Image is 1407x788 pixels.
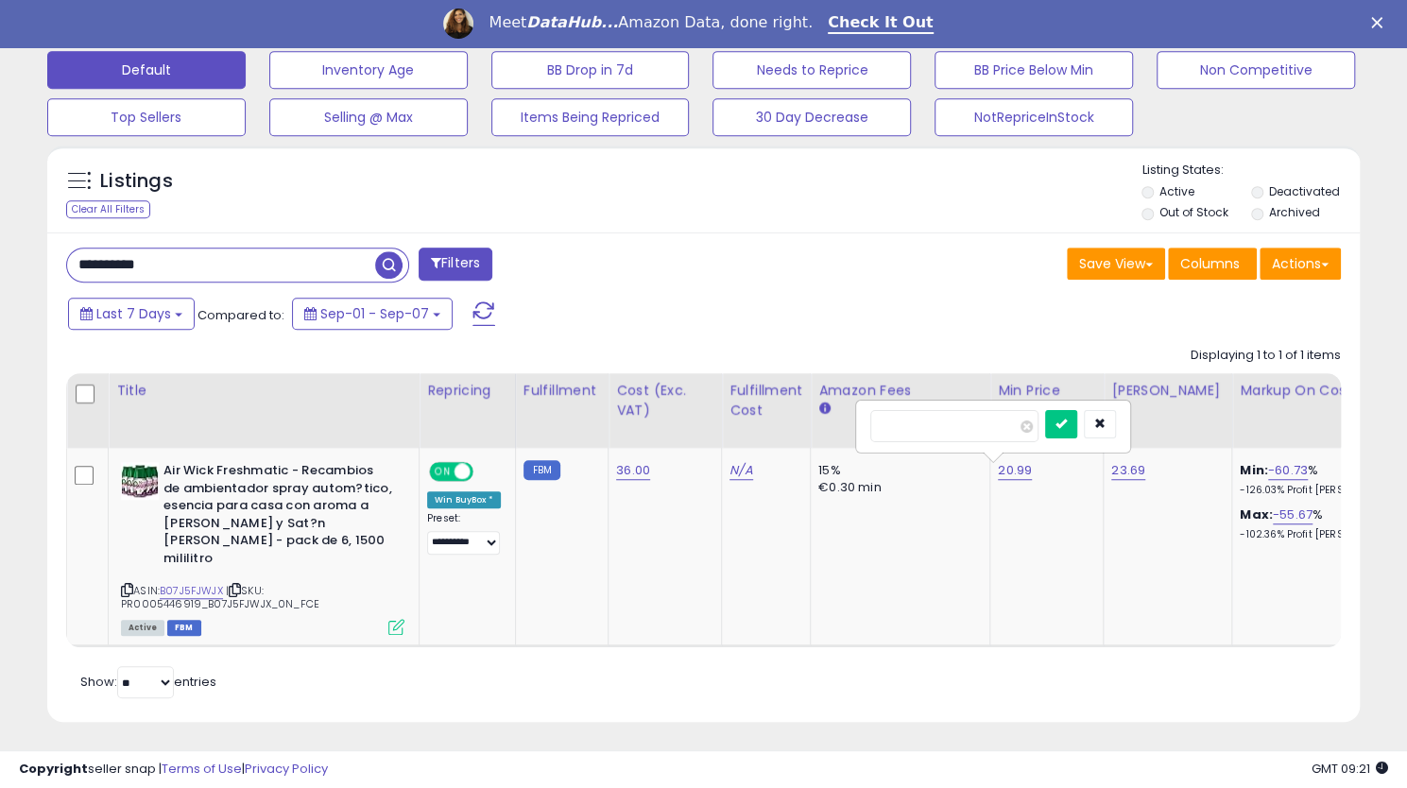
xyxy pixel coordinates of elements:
p: -102.36% Profit [PERSON_NAME] [1240,528,1397,541]
div: Fulfillment Cost [729,381,802,420]
a: N/A [729,461,752,480]
span: Show: entries [80,673,216,691]
button: BB Price Below Min [935,51,1133,89]
a: 23.69 [1111,461,1145,480]
div: seller snap | | [19,761,328,779]
button: Inventory Age [269,51,468,89]
a: -55.67 [1273,505,1313,524]
a: 20.99 [998,461,1032,480]
a: Privacy Policy [245,760,328,778]
div: Meet Amazon Data, done right. [489,13,813,32]
div: Displaying 1 to 1 of 1 items [1191,347,1341,365]
span: ON [431,464,455,480]
div: [PERSON_NAME] [1111,381,1224,401]
div: % [1240,506,1397,541]
span: OFF [471,464,501,480]
span: Compared to: [197,306,284,324]
button: 30 Day Decrease [712,98,911,136]
a: 36.00 [616,461,650,480]
div: Preset: [427,512,501,555]
span: Last 7 Days [96,304,171,323]
p: -126.03% Profit [PERSON_NAME] [1240,484,1397,497]
label: Deactivated [1269,183,1340,199]
button: BB Drop in 7d [491,51,690,89]
div: Repricing [427,381,507,401]
button: Needs to Reprice [712,51,911,89]
small: FBM [523,460,560,480]
button: Default [47,51,246,89]
a: Terms of Use [162,760,242,778]
div: ASIN: [121,462,404,633]
button: Save View [1067,248,1165,280]
span: 2025-09-15 09:21 GMT [1312,760,1388,778]
span: FBM [167,620,201,636]
span: All listings currently available for purchase on Amazon [121,620,164,636]
div: Markup on Cost [1240,381,1403,401]
button: Columns [1168,248,1257,280]
div: Title [116,381,411,401]
button: Non Competitive [1157,51,1355,89]
button: Filters [419,248,492,281]
button: Top Sellers [47,98,246,136]
span: Sep-01 - Sep-07 [320,304,429,323]
label: Out of Stock [1159,204,1228,220]
button: Actions [1260,248,1341,280]
button: Items Being Repriced [491,98,690,136]
label: Active [1159,183,1194,199]
small: Amazon Fees. [818,401,830,418]
div: Fulfillment [523,381,600,401]
button: Sep-01 - Sep-07 [292,298,453,330]
img: 51-Zpb0jqHL._SL40_.jpg [121,462,159,500]
p: Listing States: [1141,162,1360,180]
div: Close [1371,17,1390,28]
b: Min: [1240,461,1268,479]
div: Min Price [998,381,1095,401]
label: Archived [1269,204,1320,220]
span: Columns [1180,254,1240,273]
div: 15% [818,462,975,479]
span: | SKU: PR0005446919_B07J5FJWJX_0N_FCE [121,583,319,611]
div: Cost (Exc. VAT) [616,381,713,420]
button: Selling @ Max [269,98,468,136]
h5: Listings [100,168,173,195]
strong: Copyright [19,760,88,778]
button: Last 7 Days [68,298,195,330]
b: Air Wick Freshmatic - Recambios de ambientador spray autom?tico, esencia para casa con aroma a [P... [163,462,393,572]
a: Check It Out [828,13,934,34]
button: NotRepriceInStock [935,98,1133,136]
a: -60.73 [1268,461,1308,480]
b: Max: [1240,505,1273,523]
div: Clear All Filters [66,200,150,218]
div: €0.30 min [818,479,975,496]
a: B07J5FJWJX [160,583,223,599]
div: Amazon Fees [818,381,982,401]
div: % [1240,462,1397,497]
div: Win BuyBox * [427,491,501,508]
img: Profile image for Georgie [443,9,473,39]
i: DataHub... [526,13,618,31]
